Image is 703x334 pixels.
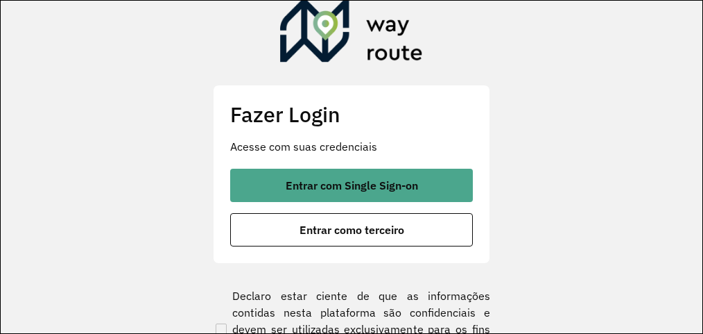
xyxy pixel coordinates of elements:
button: button [230,213,473,247]
button: button [230,169,473,202]
span: Entrar como terceiro [300,224,404,235]
span: Entrar com Single Sign-on [286,180,418,191]
h2: Fazer Login [230,102,473,127]
p: Acesse com suas credenciais [230,138,473,155]
img: Roteirizador AmbevTech [280,1,423,67]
